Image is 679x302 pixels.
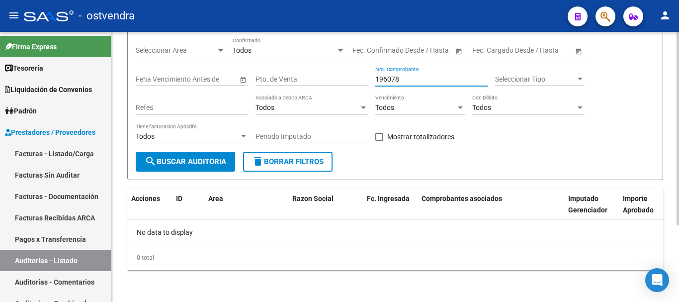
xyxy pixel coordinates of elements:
datatable-header-cell: Imputado Gerenciador [564,188,619,232]
span: Firma Express [5,41,57,52]
span: Borrar Filtros [252,157,324,166]
span: Importe Aprobado [623,195,654,214]
datatable-header-cell: Acciones [127,188,172,232]
span: Fc. Ingresada [367,195,410,202]
span: Todos [233,46,252,54]
button: Buscar Auditoria [136,152,235,172]
datatable-header-cell: Area [204,188,274,232]
span: Todos [375,103,394,111]
datatable-header-cell: Importe Aprobado [619,188,674,232]
span: Liquidación de Convenios [5,84,92,95]
span: Seleccionar Area [136,46,216,55]
input: Start date [352,46,383,55]
datatable-header-cell: ID [172,188,204,232]
span: ID [176,195,182,202]
datatable-header-cell: Comprobantes asociados [418,188,564,232]
mat-icon: menu [8,9,20,21]
span: Comprobantes asociados [422,195,502,202]
div: 0 total [127,245,663,270]
button: Open calendar [238,74,248,85]
input: End date [392,46,440,55]
mat-icon: person [659,9,671,21]
datatable-header-cell: Razon Social [288,188,363,232]
span: Area [208,195,223,202]
span: Mostrar totalizadores [387,131,454,143]
button: Borrar Filtros [243,152,333,172]
span: - ostvendra [79,5,135,27]
button: Open calendar [573,46,584,56]
mat-icon: search [145,155,157,167]
span: Todos [255,103,274,111]
span: Razon Social [292,195,334,202]
button: Open calendar [453,46,464,56]
span: Imputado Gerenciador [568,195,607,214]
span: Tesorería [5,63,43,74]
div: No data to display [127,220,663,245]
span: Todos [136,132,155,140]
mat-icon: delete [252,155,264,167]
input: Start date [472,46,503,55]
div: Open Intercom Messenger [645,268,669,292]
datatable-header-cell: Fc. Ingresada [363,188,418,232]
span: Prestadores / Proveedores [5,127,95,138]
span: Acciones [131,195,160,202]
input: End date [511,46,560,55]
span: Seleccionar Tipo [495,75,576,84]
span: Buscar Auditoria [145,157,226,166]
span: Padrón [5,105,37,116]
span: Todos [472,103,491,111]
